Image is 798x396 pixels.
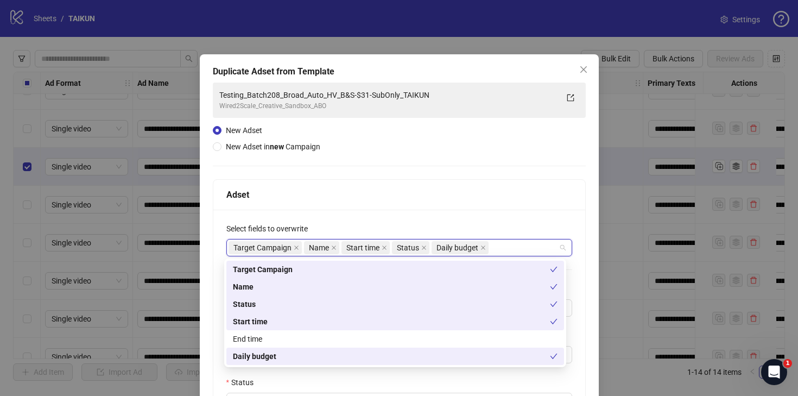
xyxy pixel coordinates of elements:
[432,241,489,254] span: Daily budget
[229,241,302,254] span: Target Campaign
[213,65,586,78] div: Duplicate Adset from Template
[550,266,558,273] span: check
[233,298,550,310] div: Status
[783,359,792,368] span: 1
[226,376,261,388] label: Status
[436,242,478,254] span: Daily budget
[226,261,564,278] div: Target Campaign
[346,242,379,254] span: Start time
[226,142,320,151] span: New Adset in Campaign
[226,313,564,330] div: Start time
[341,241,390,254] span: Start time
[480,245,486,250] span: close
[550,353,558,360] span: check
[233,242,292,254] span: Target Campaign
[567,94,574,102] span: export
[226,188,572,202] div: Adset
[421,245,427,250] span: close
[550,283,558,291] span: check
[226,126,262,135] span: New Adset
[294,245,299,250] span: close
[331,245,337,250] span: close
[226,223,315,235] label: Select fields to overwrite
[233,281,550,293] div: Name
[219,89,558,101] div: Testing_Batch208_Broad_Auto_HV_B&S-$31-SubOnly_TAIKUN
[575,61,592,78] button: Close
[309,242,329,254] span: Name
[761,359,787,385] iframe: Intercom live chat
[219,101,558,111] div: Wired2Scale_Creative_Sandbox_ABO
[233,333,558,345] div: End time
[226,278,564,296] div: Name
[397,242,419,254] span: Status
[270,142,284,151] strong: new
[550,300,558,308] span: check
[392,241,429,254] span: Status
[226,330,564,348] div: End time
[226,348,564,365] div: Daily budget
[233,263,550,275] div: Target Campaign
[550,318,558,325] span: check
[226,296,564,313] div: Status
[382,245,387,250] span: close
[233,316,550,328] div: Start time
[304,241,339,254] span: Name
[233,350,550,362] div: Daily budget
[579,65,588,74] span: close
